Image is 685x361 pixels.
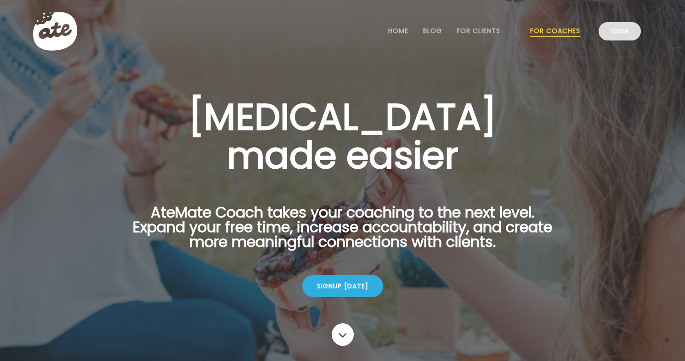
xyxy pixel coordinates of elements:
h1: [MEDICAL_DATA] made easier [119,97,567,175]
a: Blog [423,27,442,34]
a: For Clients [457,27,500,34]
p: AteMate Coach takes your coaching to the next level. Expand your free time, increase accountabili... [119,205,567,260]
a: For Coaches [530,27,580,34]
a: Login [599,22,641,40]
div: Signup [DATE] [302,275,383,297]
a: Home [388,27,408,34]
